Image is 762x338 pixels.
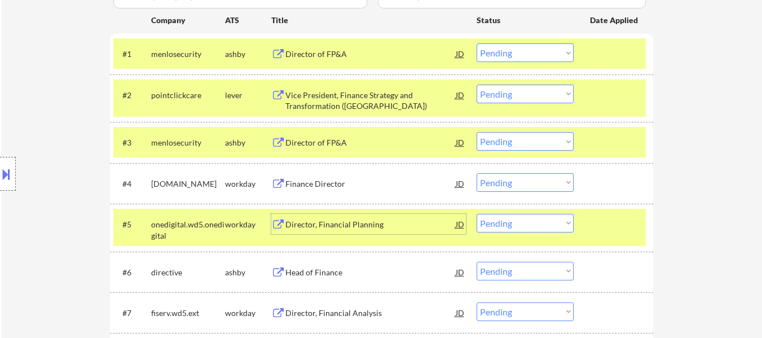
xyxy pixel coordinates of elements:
div: workday [225,178,271,190]
div: Date Applied [590,15,640,26]
div: JD [455,173,466,194]
div: ashby [225,137,271,148]
div: JD [455,262,466,282]
div: JD [455,132,466,152]
div: Finance Director [285,178,456,190]
div: Director, Financial Analysis [285,308,456,319]
div: ashby [225,267,271,278]
div: fiserv.wd5.ext [151,308,225,319]
div: Director, Financial Planning [285,219,456,230]
div: lever [225,90,271,101]
div: JD [455,214,466,234]
div: ashby [225,49,271,60]
div: Status [477,10,574,30]
div: Vice President, Finance Strategy and Transformation ([GEOGRAPHIC_DATA]) [285,90,456,112]
div: Company [151,15,225,26]
div: JD [455,85,466,105]
div: Director of FP&A [285,49,456,60]
div: Head of Finance [285,267,456,278]
div: JD [455,302,466,323]
div: Title [271,15,466,26]
div: ATS [225,15,271,26]
div: Director of FP&A [285,137,456,148]
div: workday [225,219,271,230]
div: #1 [122,49,142,60]
div: JD [455,43,466,64]
div: workday [225,308,271,319]
div: #7 [122,308,142,319]
div: menlosecurity [151,49,225,60]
